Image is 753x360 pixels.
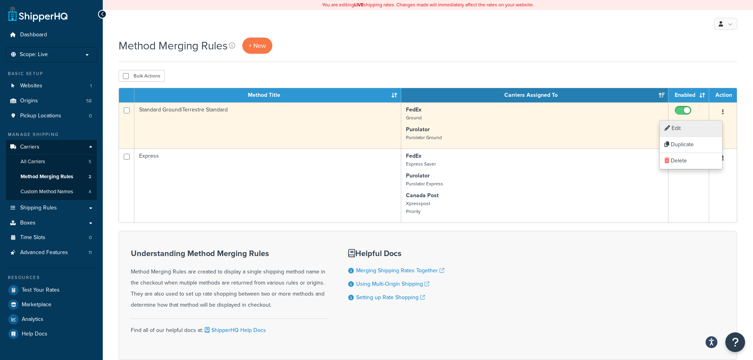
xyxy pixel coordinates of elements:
strong: Purolator [406,125,430,134]
strong: FedEx [406,106,421,114]
a: Merging Shipping Rates Together [356,266,444,275]
a: Duplicate [660,137,722,153]
li: Origins [6,94,97,108]
a: Using Multi-Origin Shipping [356,280,429,288]
div: Manage Shipping [6,131,97,138]
small: Express Saver [406,160,436,168]
button: Bulk Actions [119,70,165,82]
span: 58 [86,98,92,104]
a: Advanced Features 11 [6,245,97,260]
a: Edit [660,121,722,137]
button: Open Resource Center [725,332,745,352]
a: Boxes [6,216,97,230]
div: Basic Setup [6,70,97,77]
span: Time Slots [20,234,45,241]
a: Method Merging Rules 2 [6,170,97,184]
small: Purolator Ground [406,134,442,141]
span: Test Your Rates [22,287,60,294]
span: 0 [89,234,92,241]
a: Origins 58 [6,94,97,108]
span: + New [249,41,266,50]
span: Help Docs [22,331,47,337]
li: All Carriers [6,155,97,169]
div: Find all of our helpful docs at: [131,319,328,336]
small: Ground [406,114,422,121]
strong: Purolator [406,172,430,180]
a: Shipping Rules [6,201,97,215]
span: Dashboard [20,32,47,38]
strong: FedEx [406,152,421,160]
span: 5 [89,158,91,165]
a: ShipperHQ Home [8,6,68,22]
span: Pickup Locations [20,113,61,119]
li: Advanced Features [6,245,97,260]
span: Advanced Features [20,249,68,256]
td: Express [134,149,401,222]
a: Marketplace [6,298,97,312]
a: Delete [660,153,722,169]
span: Analytics [22,316,43,323]
a: Help Docs [6,327,97,341]
th: Action [709,88,737,102]
a: ShipperHQ Help Docs [203,326,266,334]
span: 0 [89,113,92,119]
div: Method Merging Rules are created to display a single shipping method name in the checkout when mu... [131,249,328,311]
a: Pickup Locations 0 [6,109,97,123]
a: All Carriers 5 [6,155,97,169]
small: Purolator Express [406,180,443,187]
span: Carriers [20,144,40,151]
span: Marketplace [22,302,51,308]
span: Custom Method Names [21,188,73,195]
a: Setting up Rate Shopping [356,293,425,302]
li: Carriers [6,140,97,200]
strong: Canada Post [406,191,439,200]
a: Websites 1 [6,79,97,93]
span: 4 [89,188,91,195]
span: Boxes [20,220,36,226]
span: Method Merging Rules [21,173,73,180]
a: Time Slots 0 [6,230,97,245]
h1: Method Merging Rules [119,38,228,53]
span: Websites [20,83,42,89]
a: Custom Method Names 4 [6,185,97,199]
span: 1 [90,83,92,89]
li: Custom Method Names [6,185,97,199]
h3: Helpful Docs [348,249,444,258]
b: LIVE [354,1,364,8]
li: Time Slots [6,230,97,245]
li: Method Merging Rules [6,170,97,184]
span: All Carriers [21,158,45,165]
a: Test Your Rates [6,283,97,297]
li: Pickup Locations [6,109,97,123]
h3: Understanding Method Merging Rules [131,249,328,258]
span: Origins [20,98,38,104]
li: Websites [6,79,97,93]
small: Xpresspost Priority [406,200,430,215]
div: Resources [6,274,97,281]
span: 11 [89,249,92,256]
a: + New [242,38,272,54]
span: Shipping Rules [20,205,57,211]
a: Dashboard [6,28,97,42]
th: Carriers Assigned To: activate to sort column ascending [401,88,668,102]
th: Method Title: activate to sort column ascending [134,88,401,102]
th: Enabled: activate to sort column ascending [668,88,709,102]
span: 2 [89,173,91,180]
td: Standard Ground|Terrestre Standard [134,102,401,149]
a: Analytics [6,312,97,326]
span: Scope: Live [20,51,48,58]
a: Carriers [6,140,97,155]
